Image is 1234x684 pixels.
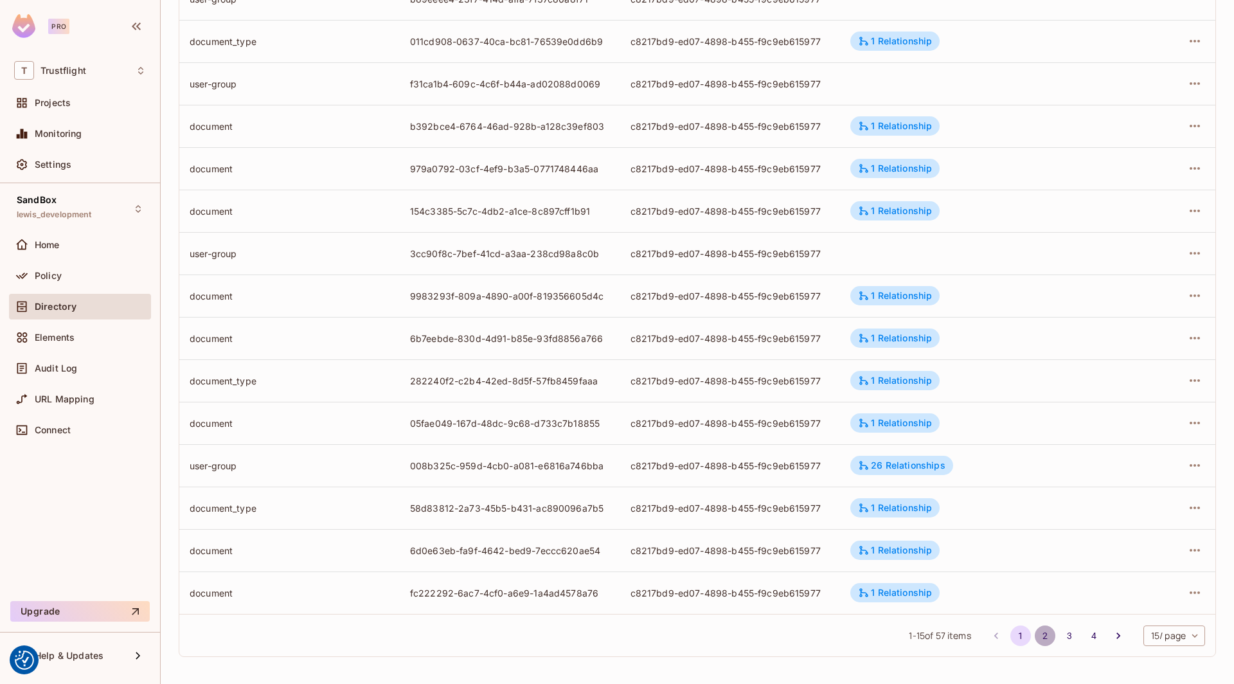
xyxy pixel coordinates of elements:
div: c8217bd9-ed07-4898-b455-f9c9eb615977 [630,544,830,557]
span: Elements [35,332,75,343]
div: 05fae049-167d-48dc-9c68-d733c7b18855 [410,417,610,429]
div: 1 Relationship [858,35,932,47]
div: 154c3385-5c7c-4db2-a1ce-8c897cff1b91 [410,205,610,217]
div: c8217bd9-ed07-4898-b455-f9c9eb615977 [630,78,830,90]
span: Audit Log [35,363,77,373]
button: Go to page 4 [1084,625,1104,646]
div: document_type [190,375,389,387]
button: Upgrade [10,601,150,622]
div: 3cc90f8c-7bef-41cd-a3aa-238cd98a8c0b [410,248,610,260]
div: 6d0e63eb-fa9f-4642-bed9-7eccc620ae54 [410,544,610,557]
button: page 1 [1010,625,1031,646]
button: Go to page 3 [1059,625,1080,646]
span: Policy [35,271,62,281]
div: c8217bd9-ed07-4898-b455-f9c9eb615977 [630,120,830,132]
div: 1 Relationship [858,205,932,217]
span: Connect [35,425,71,435]
div: c8217bd9-ed07-4898-b455-f9c9eb615977 [630,417,830,429]
div: document [190,417,389,429]
div: user-group [190,248,389,260]
div: c8217bd9-ed07-4898-b455-f9c9eb615977 [630,248,830,260]
div: c8217bd9-ed07-4898-b455-f9c9eb615977 [630,163,830,175]
div: c8217bd9-ed07-4898-b455-f9c9eb615977 [630,205,830,217]
div: 979a0792-03cf-4ef9-b3a5-0771748446aa [410,163,610,175]
span: SandBox [17,195,57,205]
div: c8217bd9-ed07-4898-b455-f9c9eb615977 [630,587,830,599]
div: c8217bd9-ed07-4898-b455-f9c9eb615977 [630,35,830,48]
div: 1 Relationship [858,120,932,132]
div: 008b325c-959d-4cb0-a081-e6816a746bba [410,460,610,472]
div: user-group [190,460,389,472]
div: document [190,205,389,217]
div: 6b7eebde-830d-4d91-b85e-93fd8856a766 [410,332,610,345]
div: document [190,587,389,599]
div: 1 Relationship [858,417,932,429]
div: document [190,332,389,345]
div: document [190,544,389,557]
div: user-group [190,78,389,90]
span: Help & Updates [35,651,103,661]
span: Settings [35,159,71,170]
div: 15 / page [1143,625,1205,646]
div: document [190,290,389,302]
div: c8217bd9-ed07-4898-b455-f9c9eb615977 [630,290,830,302]
span: URL Mapping [35,394,94,404]
div: 1 Relationship [858,290,932,301]
div: document [190,120,389,132]
span: Directory [35,301,76,312]
img: SReyMgAAAABJRU5ErkJggg== [12,14,35,38]
div: 1 Relationship [858,587,932,598]
div: c8217bd9-ed07-4898-b455-f9c9eb615977 [630,502,830,514]
span: Home [35,240,60,250]
div: 1 Relationship [858,163,932,174]
div: fc222292-6ac7-4cf0-a6e9-1a4ad4578a76 [410,587,610,599]
nav: pagination navigation [984,625,1131,646]
div: 1 Relationship [858,502,932,514]
button: Consent Preferences [15,651,34,670]
div: 011cd908-0637-40ca-bc81-76539e0dd6b9 [410,35,610,48]
span: Projects [35,98,71,108]
span: Monitoring [35,129,82,139]
div: document_type [190,35,389,48]
div: c8217bd9-ed07-4898-b455-f9c9eb615977 [630,332,830,345]
div: document_type [190,502,389,514]
div: 26 Relationships [858,460,945,471]
div: Pro [48,19,69,34]
button: Go to page 2 [1035,625,1055,646]
span: T [14,61,34,80]
span: Workspace: Trustflight [40,66,86,76]
div: document [190,163,389,175]
div: 1 Relationship [858,375,932,386]
div: c8217bd9-ed07-4898-b455-f9c9eb615977 [630,375,830,387]
div: f31ca1b4-609c-4c6f-b44a-ad02088d0069 [410,78,610,90]
button: Go to next page [1108,625,1129,646]
div: 58d83812-2a73-45b5-b431-ac890096a7b5 [410,502,610,514]
div: 282240f2-c2b4-42ed-8d5f-57fb8459faaa [410,375,610,387]
div: 1 Relationship [858,332,932,344]
div: 9983293f-809a-4890-a00f-819356605d4c [410,290,610,302]
img: Revisit consent button [15,651,34,670]
span: 1 - 15 of 57 items [909,629,970,643]
div: 1 Relationship [858,544,932,556]
div: b392bce4-6764-46ad-928b-a128c39ef803 [410,120,610,132]
span: lewis_development [17,210,92,220]
div: c8217bd9-ed07-4898-b455-f9c9eb615977 [630,460,830,472]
